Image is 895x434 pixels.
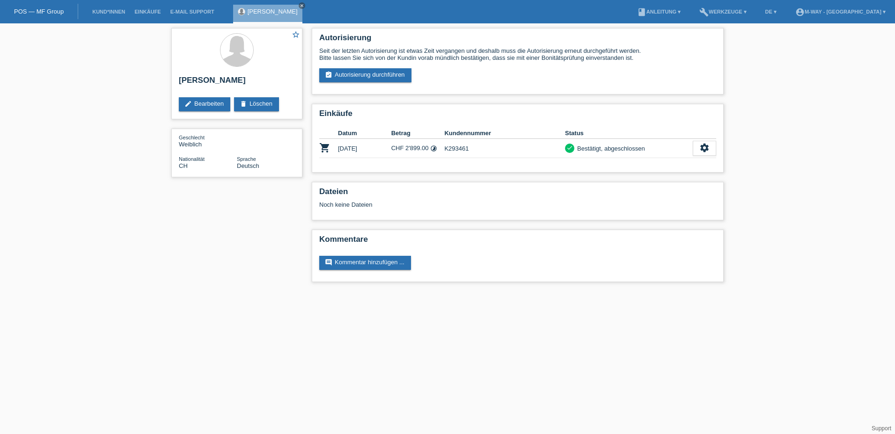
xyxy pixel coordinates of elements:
[391,139,445,158] td: CHF 2'899.00
[699,7,709,17] i: build
[872,425,891,432] a: Support
[338,128,391,139] th: Datum
[179,135,205,140] span: Geschlecht
[319,187,716,201] h2: Dateien
[292,30,300,40] a: star_border
[325,259,332,266] i: comment
[234,97,279,111] a: deleteLöschen
[319,235,716,249] h2: Kommentare
[248,8,298,15] a: [PERSON_NAME]
[237,162,259,169] span: Deutsch
[179,76,295,90] h2: [PERSON_NAME]
[319,33,716,47] h2: Autorisierung
[319,47,716,61] div: Seit der letzten Autorisierung ist etwas Zeit vergangen und deshalb muss die Autorisierung erneut...
[184,100,192,108] i: edit
[444,139,565,158] td: K293461
[391,128,445,139] th: Betrag
[325,71,332,79] i: assignment_turned_in
[300,3,304,8] i: close
[319,142,330,153] i: POSP00025580
[179,156,205,162] span: Nationalität
[240,100,247,108] i: delete
[237,156,256,162] span: Sprache
[319,201,605,208] div: Noch keine Dateien
[574,144,645,153] div: Bestätigt, abgeschlossen
[565,128,693,139] th: Status
[632,9,685,14] a: bookAnleitung ▾
[299,2,305,9] a: close
[14,8,64,15] a: POS — MF Group
[179,162,188,169] span: Schweiz
[637,7,646,17] i: book
[338,139,391,158] td: [DATE]
[292,30,300,39] i: star_border
[130,9,165,14] a: Einkäufe
[566,145,573,151] i: check
[791,9,890,14] a: account_circlem-way - [GEOGRAPHIC_DATA] ▾
[319,256,411,270] a: commentKommentar hinzufügen ...
[699,143,710,153] i: settings
[444,128,565,139] th: Kundennummer
[179,134,237,148] div: Weiblich
[761,9,781,14] a: DE ▾
[166,9,219,14] a: E-Mail Support
[795,7,805,17] i: account_circle
[179,97,230,111] a: editBearbeiten
[319,109,716,123] h2: Einkäufe
[319,68,411,82] a: assignment_turned_inAutorisierung durchführen
[695,9,751,14] a: buildWerkzeuge ▾
[88,9,130,14] a: Kund*innen
[430,145,437,152] i: 24 Raten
